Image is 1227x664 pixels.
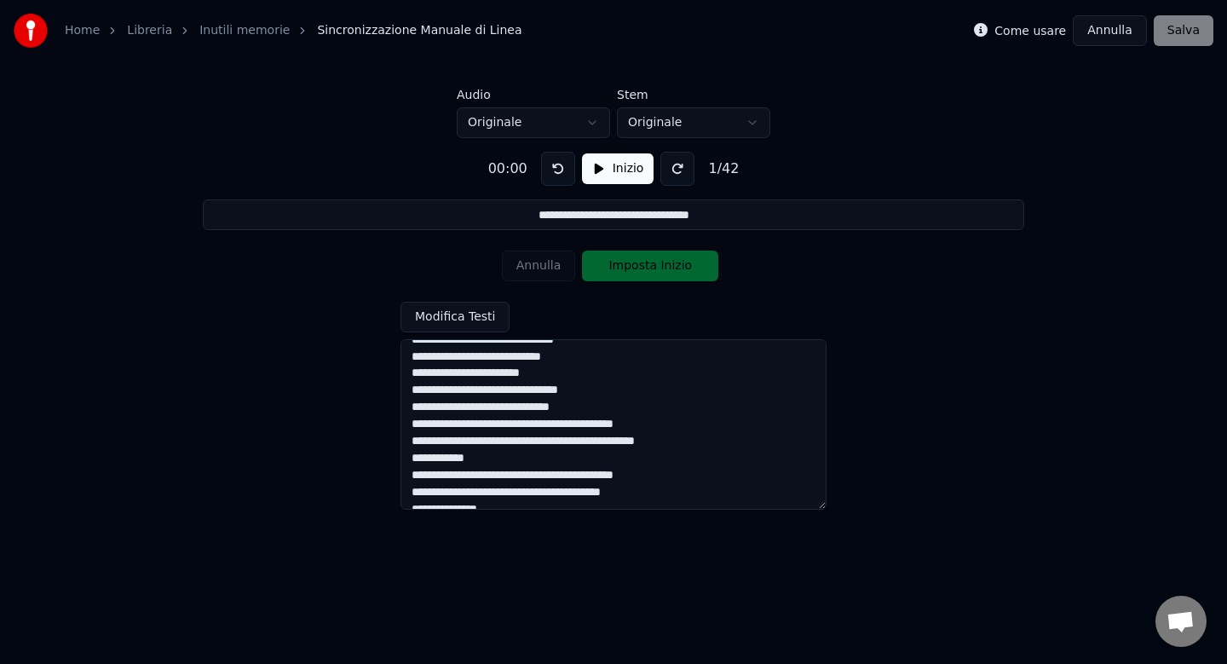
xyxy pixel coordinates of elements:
label: Audio [457,89,610,101]
label: Come usare [994,25,1066,37]
button: Inizio [582,153,654,184]
button: Annulla [1073,15,1147,46]
nav: breadcrumb [65,22,521,39]
img: youka [14,14,48,48]
div: Aprire la chat [1155,596,1207,647]
a: Libreria [127,22,172,39]
div: 1 / 42 [701,159,746,179]
div: 00:00 [481,159,534,179]
label: Stem [617,89,770,101]
span: Sincronizzazione Manuale di Linea [317,22,521,39]
a: Inutili memorie [199,22,290,39]
a: Home [65,22,100,39]
button: Modifica Testi [400,302,510,332]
